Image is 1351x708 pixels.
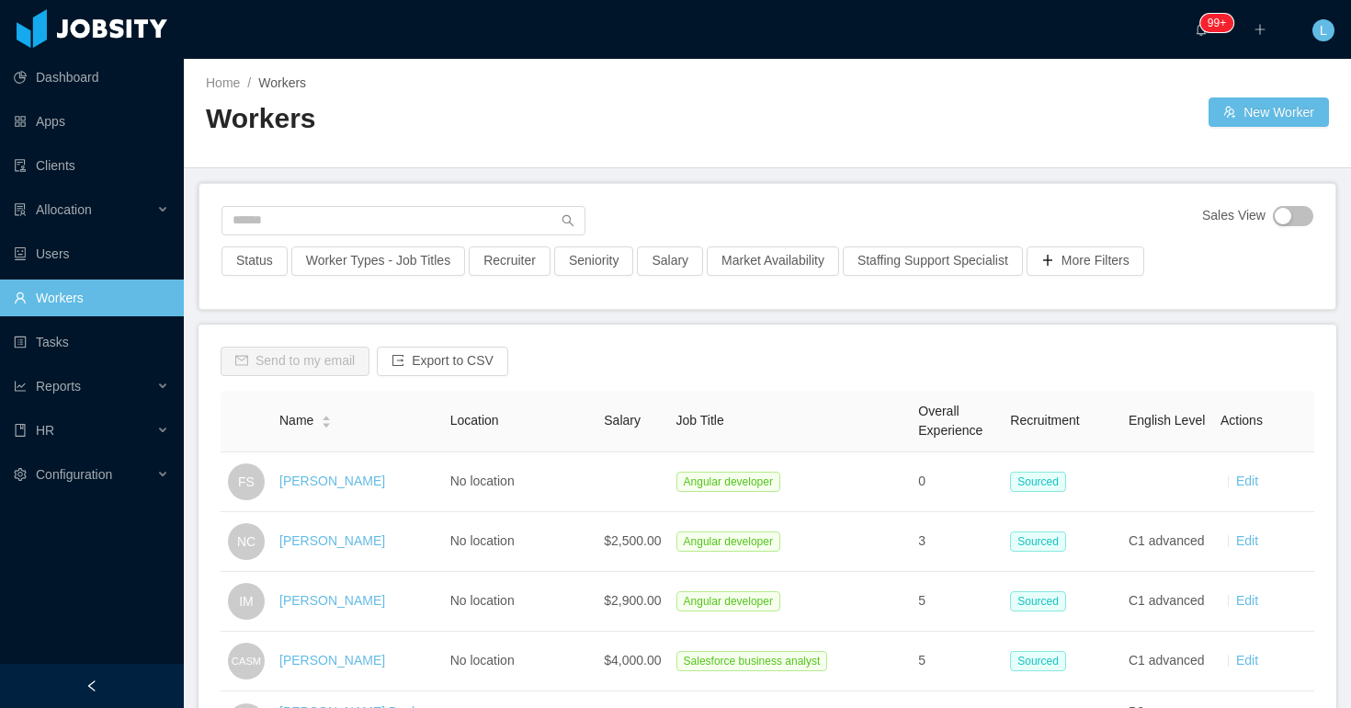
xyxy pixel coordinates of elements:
i: icon: setting [14,468,27,481]
i: icon: bell [1195,23,1208,36]
span: $4,000.00 [604,653,661,668]
a: icon: profileTasks [14,324,169,360]
a: [PERSON_NAME] [279,474,385,488]
a: Edit [1236,593,1258,608]
span: Angular developer [676,591,780,611]
a: [PERSON_NAME] [279,593,385,608]
span: NC [237,523,255,560]
span: Reports [36,379,81,394]
span: Allocation [36,202,92,217]
td: 5 [911,632,1003,691]
span: Name [279,411,313,430]
button: Worker Types - Job Titles [291,246,465,276]
td: 3 [911,512,1003,572]
button: Staffing Support Specialist [843,246,1023,276]
a: [PERSON_NAME] [279,533,385,548]
span: Salesforce business analyst [676,651,828,671]
a: Edit [1236,474,1258,488]
button: Market Availability [707,246,839,276]
button: Salary [637,246,703,276]
a: icon: pie-chartDashboard [14,59,169,96]
span: $2,900.00 [604,593,661,608]
span: HR [36,423,54,438]
button: Status [221,246,288,276]
button: Seniority [554,246,633,276]
a: Edit [1236,653,1258,668]
button: icon: usergroup-addNew Worker [1209,97,1329,127]
span: $2,500.00 [604,533,661,548]
td: No location [443,452,597,512]
a: icon: userWorkers [14,280,169,316]
i: icon: caret-up [322,414,332,419]
td: 5 [911,572,1003,632]
span: Configuration [36,467,112,482]
span: Location [450,413,499,428]
span: Sales View [1202,206,1266,226]
span: Sourced [1010,531,1066,552]
span: Job Title [676,413,724,428]
a: icon: auditClients [14,147,169,184]
div: Sort [321,413,332,426]
h2: Workers [206,100,767,138]
span: CASM [232,646,261,676]
a: Edit [1236,533,1258,548]
span: Workers [258,75,306,90]
span: Actions [1220,413,1263,428]
td: C1 advanced [1121,632,1213,691]
td: C1 advanced [1121,512,1213,572]
button: icon: plusMore Filters [1027,246,1144,276]
span: / [247,75,251,90]
i: icon: caret-down [322,420,332,426]
td: No location [443,512,597,572]
a: Sourced [1010,533,1073,548]
td: C1 advanced [1121,572,1213,632]
span: IM [239,583,254,620]
td: No location [443,572,597,632]
span: Sourced [1010,651,1066,671]
a: Home [206,75,240,90]
td: No location [443,632,597,691]
span: Recruitment [1010,413,1079,428]
a: [PERSON_NAME] [279,653,385,668]
span: L [1320,19,1327,41]
td: 0 [911,452,1003,512]
button: icon: exportExport to CSV [377,347,508,376]
i: icon: line-chart [14,380,27,393]
span: Angular developer [676,531,780,552]
i: icon: solution [14,203,27,216]
span: Overall Experience [918,404,982,438]
span: Sourced [1010,472,1066,492]
a: Sourced [1010,474,1073,488]
a: Sourced [1010,653,1073,668]
a: Sourced [1010,593,1073,608]
span: English Level [1129,413,1205,428]
button: Recruiter [469,246,551,276]
i: icon: search [562,214,574,227]
span: Sourced [1010,591,1066,611]
span: Salary [604,413,641,428]
a: icon: robotUsers [14,235,169,272]
a: icon: appstoreApps [14,103,169,140]
i: icon: plus [1254,23,1266,36]
sup: 2136 [1200,14,1233,32]
i: icon: book [14,424,27,437]
span: FS [238,463,255,500]
span: Angular developer [676,472,780,492]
